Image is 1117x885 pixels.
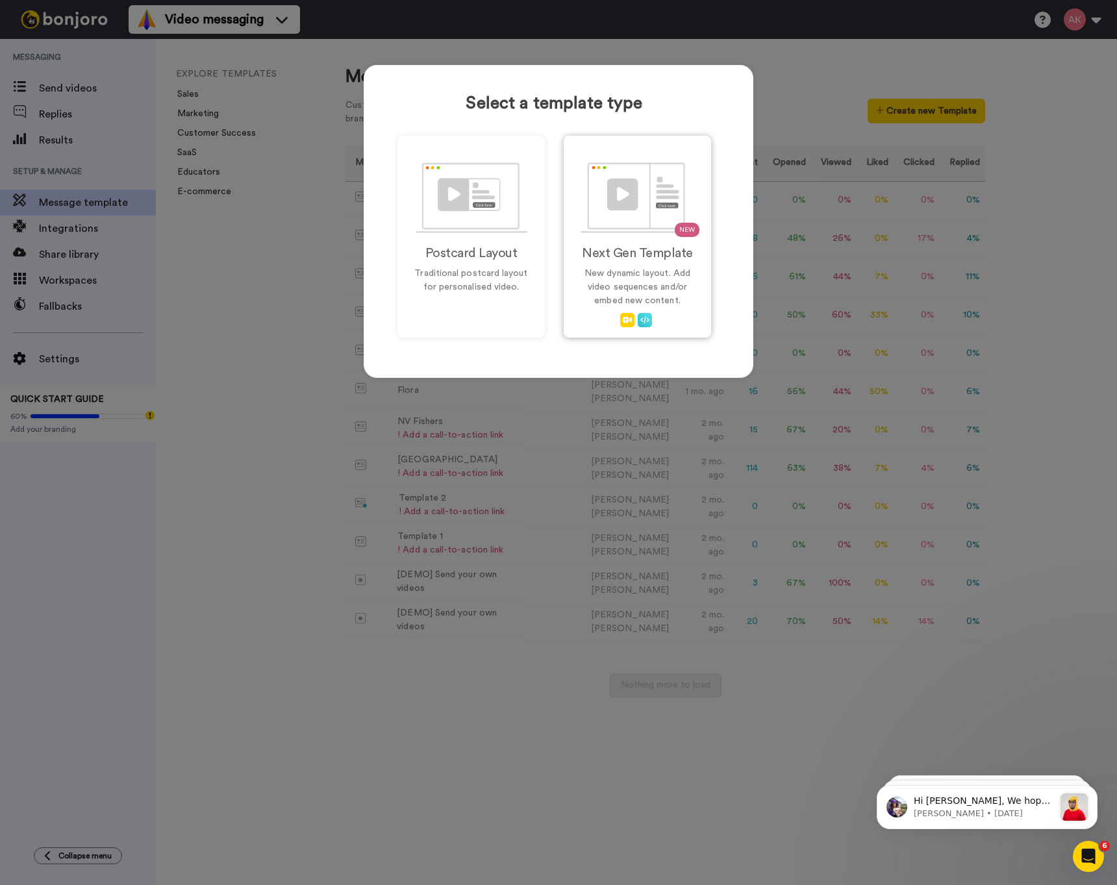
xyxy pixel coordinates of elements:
[638,313,652,327] img: Embed.svg
[411,267,531,294] p: Traditional postcard layout for personalised video.
[577,246,697,260] h2: Next Gen Template
[675,223,699,237] span: NEW
[857,759,1117,850] iframe: Intercom notifications message
[581,162,695,233] img: NextGenLayout.svg
[1073,841,1104,872] iframe: Intercom live chat
[620,313,634,327] img: AddVideo.svg
[397,94,711,113] h1: Select a template type
[397,136,545,338] a: Postcard LayoutTraditional postcard layout for personalised video.
[416,162,527,233] img: PostcardLayout.svg
[564,136,711,338] a: NEWNext Gen TemplateNew dynamic layout. Add video sequences and/or embed new content.
[577,267,697,308] p: New dynamic layout. Add video sequences and/or embed new content.
[411,246,531,260] h2: Postcard Layout
[1099,841,1110,851] span: 6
